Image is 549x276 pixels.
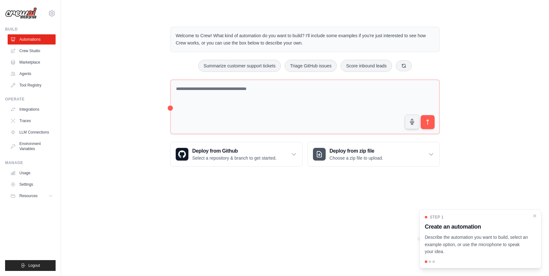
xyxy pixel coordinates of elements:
div: Build [5,27,56,32]
p: Welcome to Crew! What kind of automation do you want to build? I'll include some examples if you'... [176,32,434,47]
a: Usage [8,168,56,178]
span: Logout [28,263,40,268]
button: Triage GitHub issues [285,60,337,72]
a: Automations [8,34,56,45]
a: Tool Registry [8,80,56,90]
h3: Create an automation [425,222,528,231]
p: Select a repository & branch to get started. [192,155,276,161]
h3: Deploy from zip file [329,147,383,155]
button: Summarize customer support tickets [198,60,281,72]
a: Marketplace [8,57,56,67]
div: Manage [5,160,56,165]
a: LLM Connections [8,127,56,137]
button: Close walkthrough [532,213,537,218]
p: Describe the automation you want to build, select an example option, or use the microphone to spe... [425,234,528,255]
div: Operate [5,97,56,102]
button: Score inbound leads [341,60,392,72]
p: Choose a zip file to upload. [329,155,383,161]
button: Resources [8,191,56,201]
span: Step 1 [430,215,444,220]
a: Traces [8,116,56,126]
iframe: Chat Widget [517,245,549,276]
a: Integrations [8,104,56,114]
a: Settings [8,179,56,190]
a: Agents [8,69,56,79]
button: Logout [5,260,56,271]
img: Logo [5,7,37,19]
span: Resources [19,193,37,198]
a: Environment Variables [8,139,56,154]
a: Crew Studio [8,46,56,56]
h3: Deploy from Github [192,147,276,155]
